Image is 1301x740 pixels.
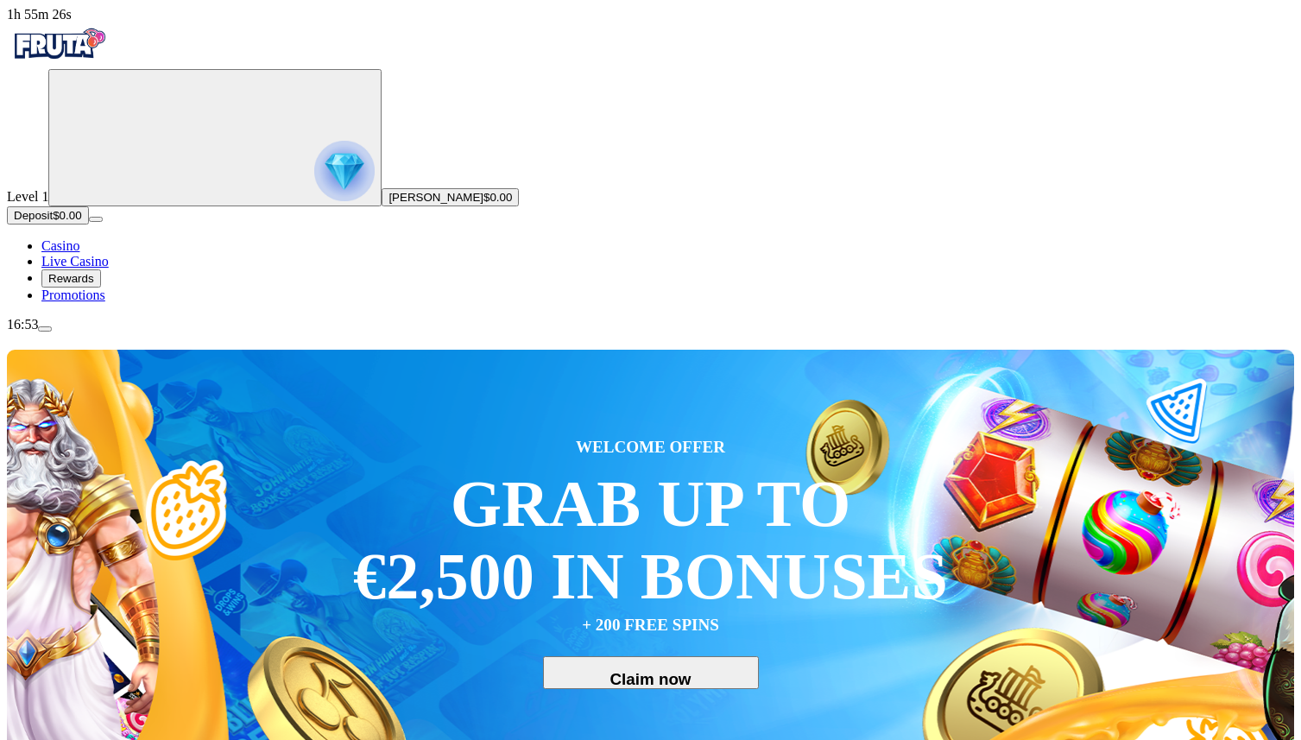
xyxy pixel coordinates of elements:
[53,209,81,222] span: $0.00
[7,206,89,225] button: Depositplus icon$0.00
[483,191,512,204] span: $0.00
[382,188,519,206] button: [PERSON_NAME]$0.00
[576,435,725,460] span: WELCOME OFFER
[48,272,94,285] span: Rewards
[41,254,109,269] a: Live Casino
[89,217,103,222] button: menu
[41,238,79,253] a: Casino
[48,69,382,206] button: reward progress
[41,269,101,288] button: Rewards
[7,189,48,204] span: Level 1
[7,238,1294,303] nav: Main menu
[565,670,736,690] span: Claim now
[7,22,1294,303] nav: Primary
[388,191,483,204] span: [PERSON_NAME]
[7,7,72,22] span: user session time
[7,317,38,332] span: 16:53
[543,656,759,689] button: Claim now
[38,326,52,332] button: menu
[582,613,719,638] span: + 200 FREE SPINS
[41,288,105,302] a: Promotions
[7,22,111,66] img: Fruta
[7,54,111,68] a: Fruta
[353,468,948,613] div: GRAB UP TO €2,500 IN BONUSES
[14,209,53,222] span: Deposit
[314,141,375,201] img: reward progress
